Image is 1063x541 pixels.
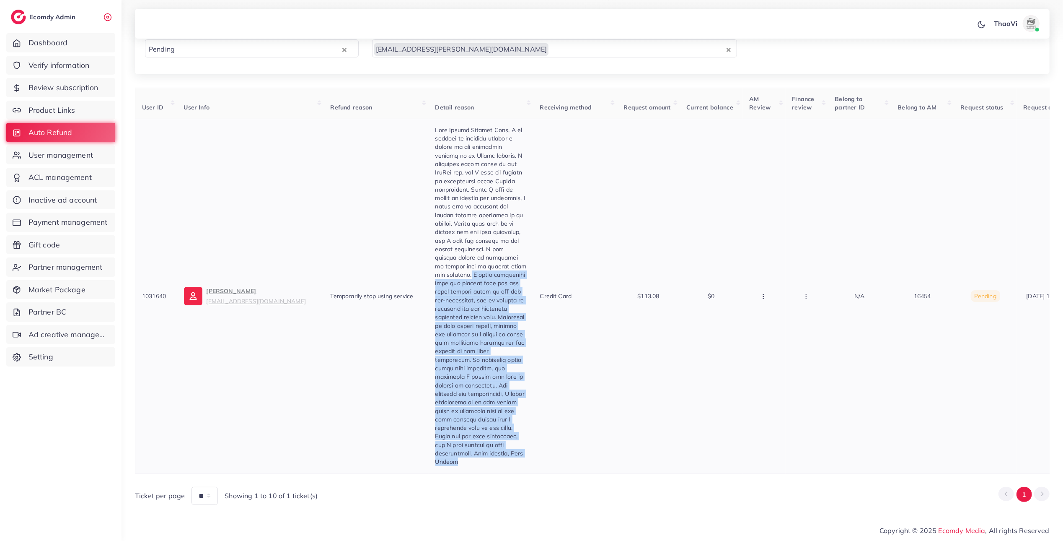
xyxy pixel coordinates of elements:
[28,172,92,183] span: ACL management
[985,525,1050,536] span: , All rights Reserved
[939,526,985,535] a: Ecomdy Media
[974,292,996,300] span: Pending
[184,104,209,111] span: User Info
[28,329,109,340] span: Ad creative management
[147,43,176,56] span: Pending
[1016,487,1032,502] button: Go to page 1
[687,104,733,111] span: Current balance
[331,292,414,300] span: Temporarily stop using service
[6,33,115,52] a: Dashboard
[28,127,72,138] span: Auto Refund
[207,297,306,304] small: [EMAIL_ADDRESS][DOMAIN_NAME]
[6,213,115,232] a: Payment management
[11,10,78,24] a: logoEcomdy Admin
[6,101,115,120] a: Product Links
[624,104,671,111] span: Request amount
[374,43,549,56] span: [EMAIL_ADDRESS][PERSON_NAME][DOMAIN_NAME]
[184,287,202,305] img: ic-user-info.36bf1079.svg
[28,105,75,116] span: Product Links
[549,43,724,56] input: Search for option
[6,325,115,344] a: Ad creative management
[961,104,1004,111] span: Request status
[6,123,115,142] a: Auto Refund
[142,104,163,111] span: User ID
[6,146,115,165] a: User management
[331,104,372,111] span: Refund reason
[28,307,67,317] span: Partner BC
[6,168,115,187] a: ACL management
[854,292,864,300] span: N/A
[914,292,931,300] span: 16454
[727,44,731,54] button: Clear Selected
[28,262,103,273] span: Partner management
[6,235,115,255] a: Gift code
[435,126,527,466] span: Lore Ipsumd Sitamet Cons, A el seddoei te incididu utlabor e dolore ma ali enimadmin veniamq no e...
[6,190,115,210] a: Inactive ad account
[750,95,771,111] span: AM Review
[435,104,474,111] span: Detail reason
[879,525,1050,536] span: Copyright © 2025
[994,18,1017,29] p: ThaoVi
[28,239,60,250] span: Gift code
[207,286,306,306] p: [PERSON_NAME]
[6,280,115,299] a: Market Package
[28,351,53,362] span: Setting
[29,13,78,21] h2: Ecomdy Admin
[28,37,67,48] span: Dashboard
[898,104,937,111] span: Belong to AM
[6,302,115,322] a: Partner BC
[142,292,166,300] span: 1031640
[6,56,115,75] a: Verify information
[135,491,185,501] span: Ticket per page
[6,257,115,277] a: Partner management
[342,44,347,54] button: Clear Selected
[1023,15,1040,32] img: avatar
[177,43,340,56] input: Search for option
[28,82,98,93] span: Review subscription
[145,39,359,57] div: Search for option
[637,292,659,300] span: $113.08
[28,195,97,205] span: Inactive ad account
[989,15,1043,32] a: ThaoViavatar
[28,284,85,295] span: Market Package
[6,78,115,97] a: Review subscription
[372,39,737,57] div: Search for option
[540,291,572,301] p: Credit card
[28,60,90,71] span: Verify information
[1024,104,1055,111] span: Request at
[28,150,93,161] span: User management
[835,95,865,111] span: Belong to partner ID
[6,347,115,367] a: Setting
[225,491,318,501] span: Showing 1 to 10 of 1 ticket(s)
[540,104,592,111] span: Receiving method
[998,487,1050,502] ul: Pagination
[11,10,26,24] img: logo
[708,292,714,300] span: $0
[28,217,108,228] span: Payment management
[184,286,306,306] a: [PERSON_NAME][EMAIL_ADDRESS][DOMAIN_NAME]
[792,95,815,111] span: Finance review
